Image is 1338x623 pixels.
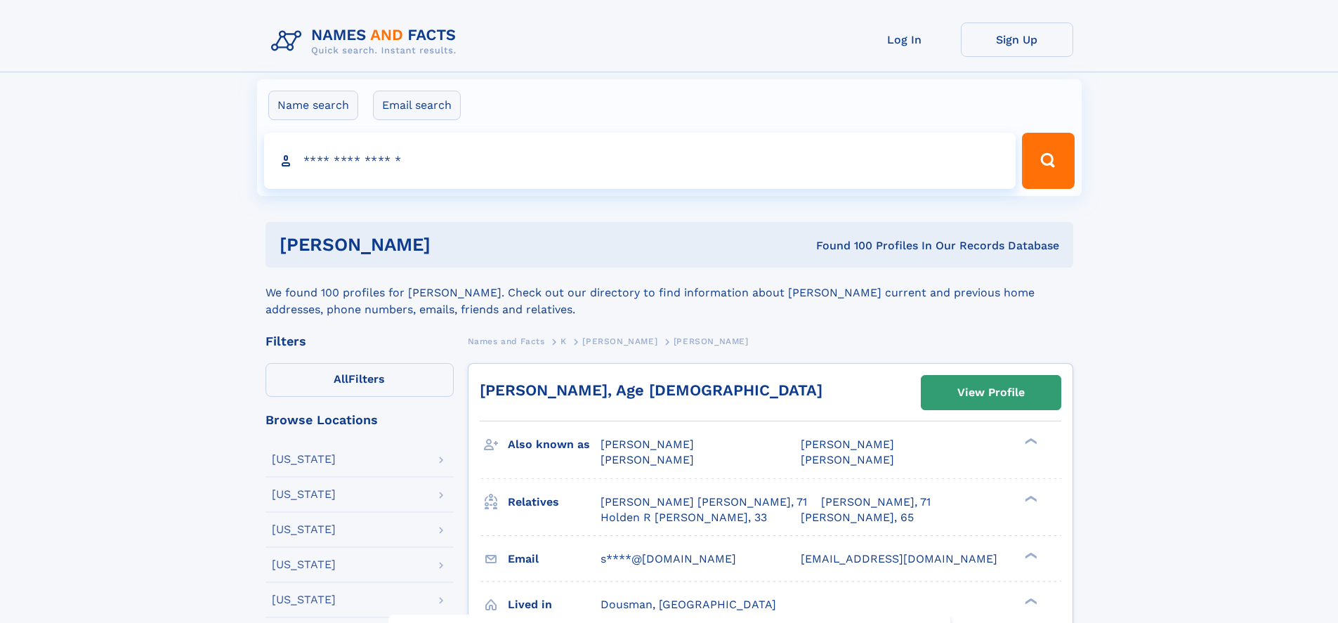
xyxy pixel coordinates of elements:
[272,524,336,535] div: [US_STATE]
[272,594,336,605] div: [US_STATE]
[801,510,914,525] a: [PERSON_NAME], 65
[1022,133,1074,189] button: Search Button
[265,22,468,60] img: Logo Names and Facts
[265,268,1073,318] div: We found 100 profiles for [PERSON_NAME]. Check out our directory to find information about [PERSO...
[957,376,1025,409] div: View Profile
[265,414,454,426] div: Browse Locations
[601,510,767,525] a: Holden R [PERSON_NAME], 33
[582,332,657,350] a: [PERSON_NAME]
[268,91,358,120] label: Name search
[508,547,601,571] h3: Email
[272,559,336,570] div: [US_STATE]
[280,236,624,254] h1: [PERSON_NAME]
[508,593,601,617] h3: Lived in
[582,336,657,346] span: [PERSON_NAME]
[272,489,336,500] div: [US_STATE]
[1021,551,1038,560] div: ❯
[265,335,454,348] div: Filters
[961,22,1073,57] a: Sign Up
[601,494,807,510] a: [PERSON_NAME] [PERSON_NAME], 71
[560,336,567,346] span: K
[265,363,454,397] label: Filters
[848,22,961,57] a: Log In
[921,376,1061,409] a: View Profile
[623,238,1059,254] div: Found 100 Profiles In Our Records Database
[480,381,822,399] a: [PERSON_NAME], Age [DEMOGRAPHIC_DATA]
[801,453,894,466] span: [PERSON_NAME]
[601,453,694,466] span: [PERSON_NAME]
[1021,494,1038,503] div: ❯
[1021,437,1038,446] div: ❯
[601,438,694,451] span: [PERSON_NAME]
[264,133,1016,189] input: search input
[468,332,545,350] a: Names and Facts
[674,336,749,346] span: [PERSON_NAME]
[272,454,336,465] div: [US_STATE]
[821,494,931,510] a: [PERSON_NAME], 71
[801,438,894,451] span: [PERSON_NAME]
[601,598,776,611] span: Dousman, [GEOGRAPHIC_DATA]
[560,332,567,350] a: K
[508,433,601,457] h3: Also known as
[1021,596,1038,605] div: ❯
[801,552,997,565] span: [EMAIL_ADDRESS][DOMAIN_NAME]
[373,91,461,120] label: Email search
[508,490,601,514] h3: Relatives
[334,372,348,386] span: All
